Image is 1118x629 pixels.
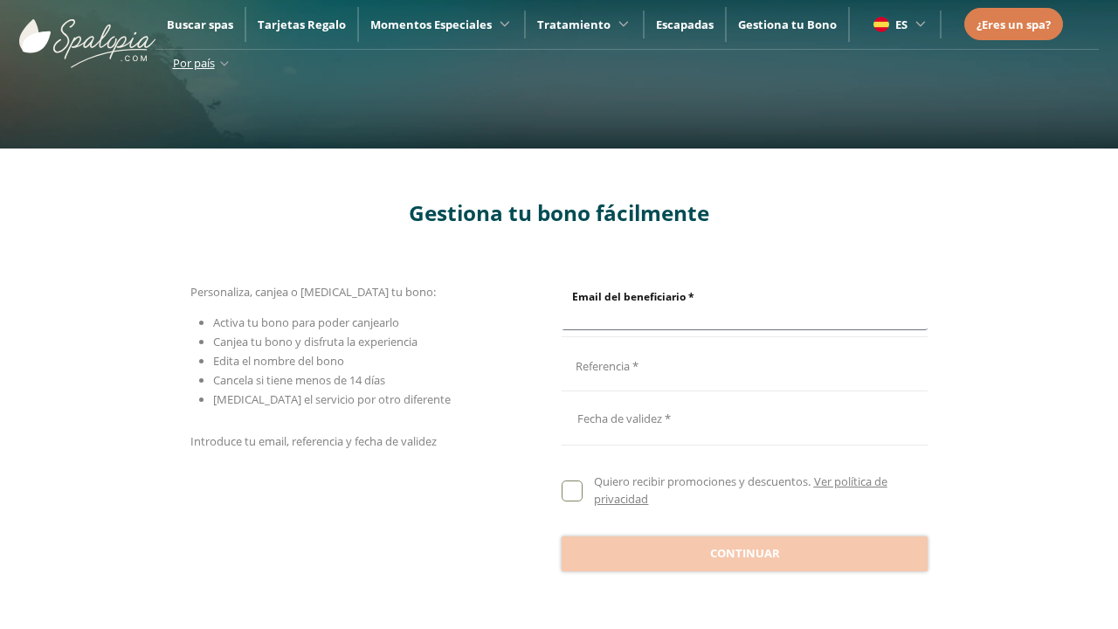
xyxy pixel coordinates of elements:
span: Personaliza, canjea o [MEDICAL_DATA] tu bono: [190,284,436,300]
span: Introduce tu email, referencia y fecha de validez [190,433,437,449]
span: Quiero recibir promociones y descuentos. [594,473,811,489]
a: Ver política de privacidad [594,473,887,507]
span: Continuar [710,545,780,563]
span: ¿Eres un spa? [977,17,1051,32]
span: Canjea tu bono y disfruta la experiencia [213,334,418,349]
span: Gestiona tu bono fácilmente [409,198,709,227]
a: Buscar spas [167,17,233,32]
span: Cancela si tiene menos de 14 días [213,372,385,388]
a: ¿Eres un spa? [977,15,1051,34]
button: Continuar [562,536,928,571]
a: Gestiona tu Bono [738,17,837,32]
a: Tarjetas Regalo [258,17,346,32]
span: Activa tu bono para poder canjearlo [213,314,399,330]
span: Edita el nombre del bono [213,353,344,369]
span: Por país [173,55,215,71]
a: Escapadas [656,17,714,32]
img: ImgLogoSpalopia.BvClDcEz.svg [19,2,155,68]
span: [MEDICAL_DATA] el servicio por otro diferente [213,391,451,407]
